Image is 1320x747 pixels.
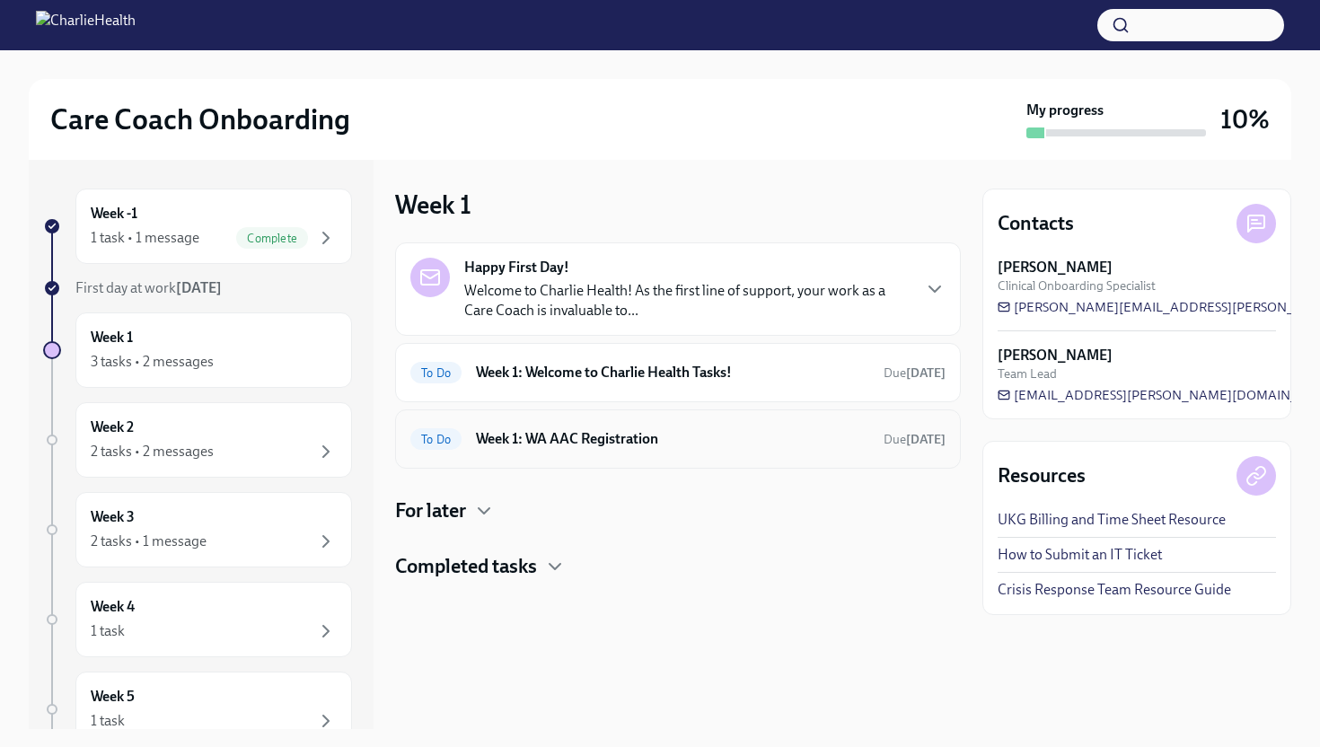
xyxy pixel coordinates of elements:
[395,497,961,524] div: For later
[884,365,946,382] span: August 25th, 2025 10:00
[998,210,1074,237] h4: Contacts
[91,204,137,224] h6: Week -1
[395,553,537,580] h4: Completed tasks
[91,352,214,372] div: 3 tasks • 2 messages
[410,433,462,446] span: To Do
[91,532,207,551] div: 2 tasks • 1 message
[43,672,352,747] a: Week 51 task
[410,425,946,453] a: To DoWeek 1: WA AAC RegistrationDue[DATE]
[43,402,352,478] a: Week 22 tasks • 2 messages
[395,497,466,524] h4: For later
[236,232,308,245] span: Complete
[91,597,135,617] h6: Week 4
[43,278,352,298] a: First day at work[DATE]
[43,492,352,567] a: Week 32 tasks • 1 message
[91,687,135,707] h6: Week 5
[998,277,1156,294] span: Clinical Onboarding Specialist
[884,431,946,448] span: August 23rd, 2025 10:00
[1026,101,1104,120] strong: My progress
[410,358,946,387] a: To DoWeek 1: Welcome to Charlie Health Tasks!Due[DATE]
[75,279,222,296] span: First day at work
[91,328,133,347] h6: Week 1
[43,582,352,657] a: Week 41 task
[91,442,214,461] div: 2 tasks • 2 messages
[906,365,946,381] strong: [DATE]
[998,346,1113,365] strong: [PERSON_NAME]
[884,365,946,381] span: Due
[91,711,125,731] div: 1 task
[395,189,471,221] h3: Week 1
[476,429,869,449] h6: Week 1: WA AAC Registration
[998,510,1226,530] a: UKG Billing and Time Sheet Resource
[91,507,135,527] h6: Week 3
[43,312,352,388] a: Week 13 tasks • 2 messages
[176,279,222,296] strong: [DATE]
[43,189,352,264] a: Week -11 task • 1 messageComplete
[476,363,869,382] h6: Week 1: Welcome to Charlie Health Tasks!
[50,101,350,137] h2: Care Coach Onboarding
[464,281,910,321] p: Welcome to Charlie Health! As the first line of support, your work as a Care Coach is invaluable ...
[998,580,1231,600] a: Crisis Response Team Resource Guide
[906,432,946,447] strong: [DATE]
[884,432,946,447] span: Due
[36,11,136,40] img: CharlieHealth
[998,462,1086,489] h4: Resources
[998,545,1162,565] a: How to Submit an IT Ticket
[91,621,125,641] div: 1 task
[998,365,1057,382] span: Team Lead
[410,366,462,380] span: To Do
[91,417,134,437] h6: Week 2
[91,228,199,248] div: 1 task • 1 message
[998,258,1113,277] strong: [PERSON_NAME]
[1220,103,1270,136] h3: 10%
[464,258,569,277] strong: Happy First Day!
[395,553,961,580] div: Completed tasks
